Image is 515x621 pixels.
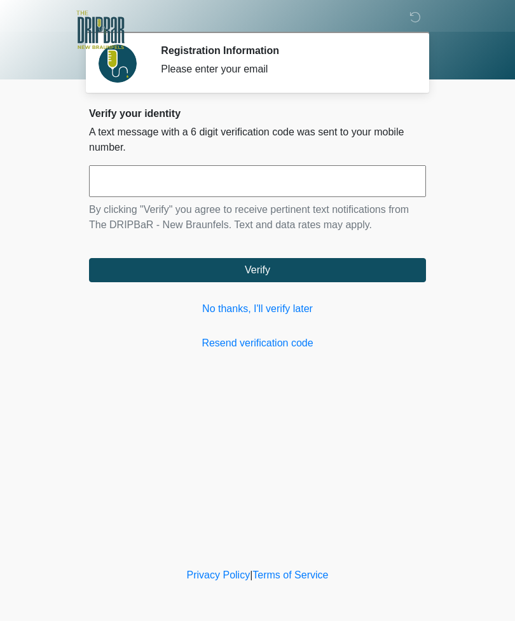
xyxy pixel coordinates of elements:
[89,336,426,351] a: Resend verification code
[89,301,426,317] a: No thanks, I'll verify later
[76,10,125,51] img: The DRIPBaR - New Braunfels Logo
[187,570,251,580] a: Privacy Policy
[89,107,426,119] h2: Verify your identity
[89,125,426,155] p: A text message with a 6 digit verification code was sent to your mobile number.
[252,570,328,580] a: Terms of Service
[161,62,407,77] div: Please enter your email
[250,570,252,580] a: |
[99,44,137,83] img: Agent Avatar
[89,202,426,233] p: By clicking "Verify" you agree to receive pertinent text notifications from The DRIPBaR - New Bra...
[89,258,426,282] button: Verify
